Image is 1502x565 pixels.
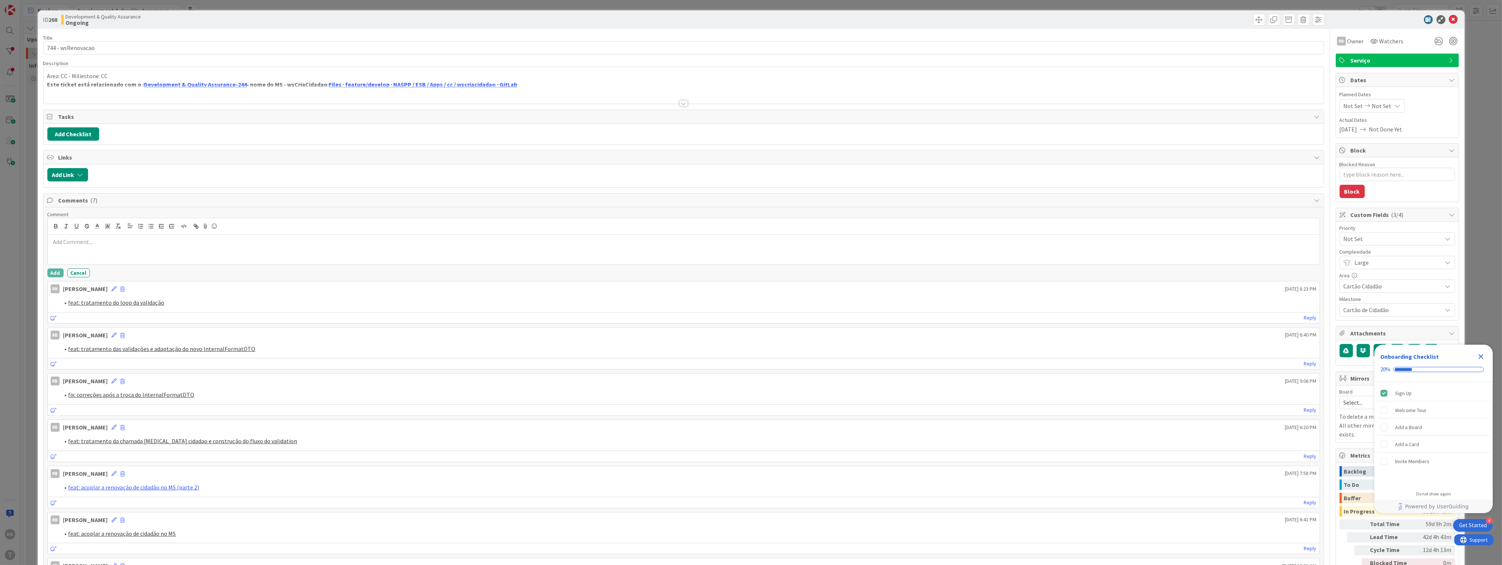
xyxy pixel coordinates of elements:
[1285,377,1317,385] span: [DATE] 9:06 PM
[1405,502,1469,511] span: Powered by UserGuiding
[1374,382,1493,486] div: Checklist items
[1453,519,1493,532] div: Open Get Started checklist, remaining modules: 4
[1372,101,1392,110] span: Not Set
[43,34,53,41] label: Title
[1340,91,1455,98] span: Planned Dates
[1340,161,1375,168] label: Blocked Reason
[1395,406,1427,415] div: Welcome Tour
[1340,125,1357,134] span: [DATE]
[58,196,1310,205] span: Comments
[1304,405,1317,415] a: Reply
[1344,493,1423,503] div: Buffer
[1304,313,1317,322] a: Reply
[1340,185,1365,198] button: Block
[1377,436,1490,452] div: Add a Card is incomplete.
[1304,544,1317,553] a: Reply
[47,168,88,181] button: Add Link
[63,469,108,478] div: [PERSON_NAME]
[43,60,69,67] span: Description
[1370,545,1411,555] div: Cycle Time
[1344,397,1438,408] span: Select...
[68,391,195,398] a: fix: correções após a troca do InternalFormatDTO
[66,14,141,20] span: Development & Quality Assurance
[51,331,60,340] div: RB
[68,299,165,306] a: feat: tratamento do loop da validação
[47,127,99,141] button: Add Checklist
[1374,500,1493,513] div: Footer
[16,1,34,10] span: Support
[43,15,58,24] span: ID
[1285,285,1317,293] span: [DATE] 8:23 PM
[63,423,108,432] div: [PERSON_NAME]
[51,469,60,478] div: RB
[1377,453,1490,469] div: Invite Members is incomplete.
[68,530,176,537] a: feat: acoplar a renovação de cidadão no MS
[1377,419,1490,435] div: Add a Board is incomplete.
[1377,402,1490,418] div: Welcome Tour is incomplete.
[63,377,108,385] div: [PERSON_NAME]
[1355,257,1438,268] span: Large
[68,484,199,491] a: feat: acoplar a renovação de cidadão no MS (parte 2)
[47,268,64,277] button: Add
[1414,545,1452,555] div: 12d 4h 13m
[1304,359,1317,368] a: Reply
[51,284,60,293] div: RB
[1337,37,1346,46] div: RB
[47,211,69,218] span: Comment
[1304,498,1317,507] a: Reply
[1351,210,1445,219] span: Custom Fields
[329,81,518,88] a: Files · feature/develop · NASPP / ESB / Apps / cc / wscriacidadao · GitLab
[1395,440,1419,449] div: Add a Card
[1377,385,1490,401] div: Sign Up is complete.
[1380,366,1487,373] div: Checklist progress: 20%
[58,112,1310,121] span: Tasks
[66,20,141,26] b: Ongoing
[1285,331,1317,339] span: [DATE] 6:40 PM
[144,81,247,88] a: Development & Quality Assurance-244
[1414,519,1452,529] div: 59d 9h 2m
[51,515,60,524] div: RB
[68,345,256,352] a: feat: tratamento das validações e adaptação do novo InternalFormatDTO
[51,377,60,385] div: RB
[1351,146,1445,155] span: Block
[1391,211,1404,218] span: ( 3/4 )
[1340,297,1455,302] div: Milestone
[1370,519,1411,529] div: Total Time
[1340,225,1455,231] div: Priority
[68,437,297,445] a: feat: tratamento da chamada [MEDICAL_DATA] cidadao e construção do fluxo do validation
[1486,517,1493,524] div: 4
[1340,273,1455,278] div: Area
[43,41,1324,54] input: type card name here...
[1380,352,1439,361] div: Onboarding Checklist
[49,16,58,23] b: 268
[1344,305,1438,315] span: Cartão de Cidadão
[1351,329,1445,338] span: Attachments
[1344,281,1438,291] span: Cartão Cidadão
[63,331,108,340] div: [PERSON_NAME]
[1340,389,1353,394] span: Board
[1351,76,1445,84] span: Dates
[51,423,60,432] div: RB
[1351,56,1445,65] span: Serviço
[91,197,98,204] span: ( 7 )
[1416,491,1451,497] div: Do not show again
[63,284,108,293] div: [PERSON_NAME]
[1380,37,1404,46] span: Watchers
[1344,479,1431,490] div: To Do
[1395,457,1429,466] div: Invite Members
[1370,532,1411,542] div: Lead Time
[1340,249,1455,254] div: Complexidade
[1285,424,1317,431] span: [DATE] 6:20 PM
[1351,374,1445,383] span: Mirrors
[1380,366,1390,373] div: 20%
[1374,345,1493,513] div: Checklist Container
[1395,389,1412,398] div: Sign Up
[1475,351,1487,362] div: Close Checklist
[1344,101,1363,110] span: Not Set
[1369,125,1402,134] span: Not Done Yet
[1395,423,1422,432] div: Add a Board
[1414,532,1452,542] div: 42d 4h 43m
[1351,451,1445,460] span: Metrics
[1340,116,1455,124] span: Actual Dates
[63,515,108,524] div: [PERSON_NAME]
